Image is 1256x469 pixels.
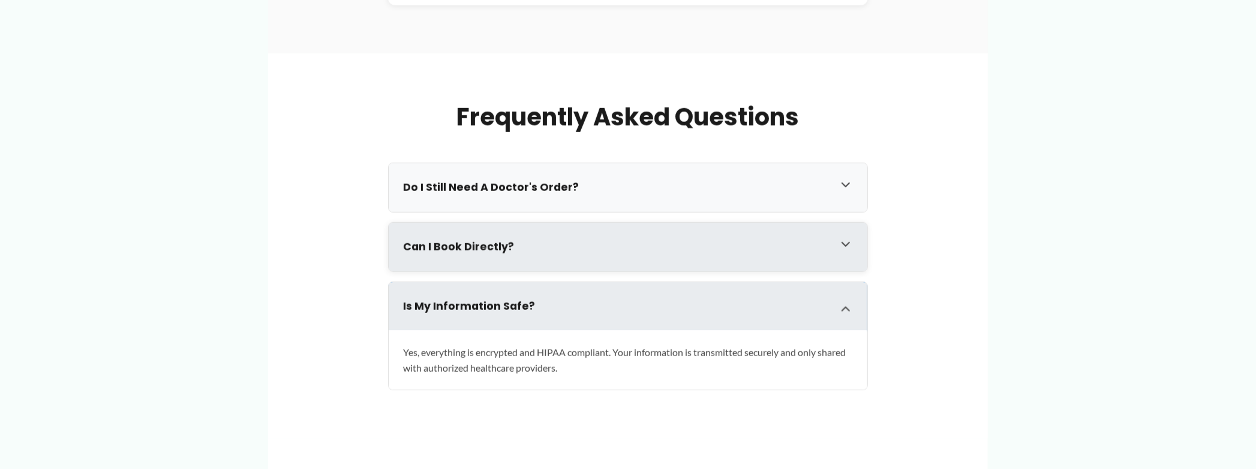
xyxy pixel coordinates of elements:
p: Yes, everything is encrypted and HIPAA compliant. Your information is transmitted securely and on... [403,345,853,375]
div: Is my information safe? [389,282,867,331]
h3: Is my information safe? [403,300,829,313]
h2: Frequently Asked Questions [388,101,868,133]
div: Can I book directly? [389,223,867,271]
h3: Can I book directly? [403,240,829,254]
h3: Do I still need a doctor's order? [403,181,829,195]
div: Do I still need a doctor's order? [389,163,867,212]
